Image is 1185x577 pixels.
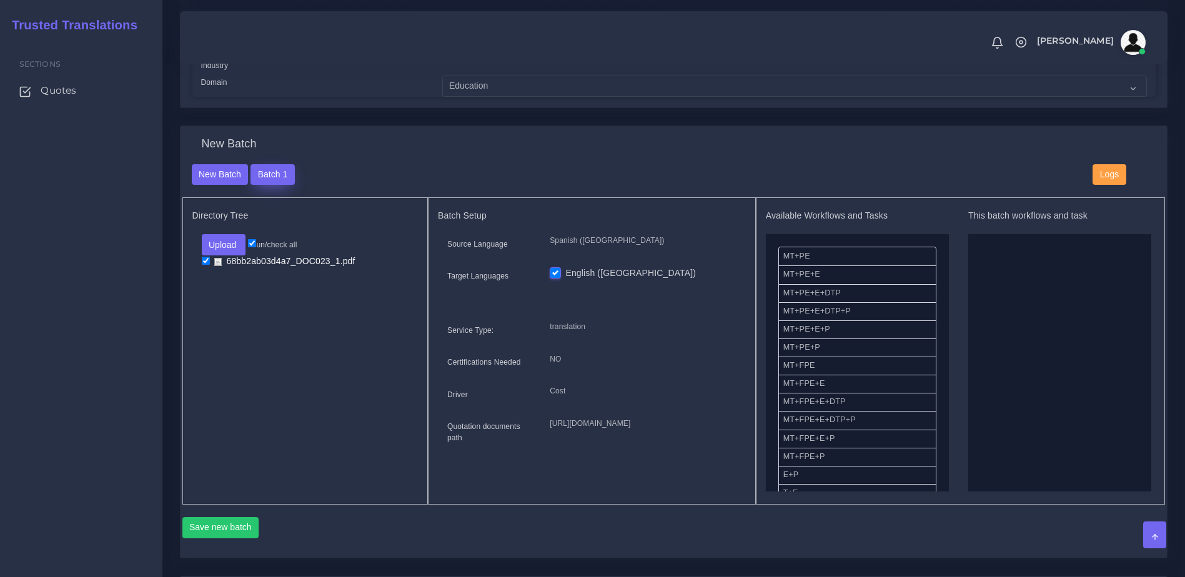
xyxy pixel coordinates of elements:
[778,393,936,412] li: MT+FPE+E+DTP
[9,77,153,104] a: Quotes
[778,357,936,375] li: MT+FPE
[447,389,468,400] label: Driver
[778,320,936,339] li: MT+PE+E+P
[447,421,531,443] label: Quotation documents path
[1100,169,1119,179] span: Logs
[778,466,936,485] li: E+P
[550,320,736,333] p: translation
[201,77,227,88] label: Domain
[968,210,1151,221] h5: This batch workflows and task
[778,302,936,321] li: MT+PE+E+DTP+P
[192,164,249,185] button: New Batch
[3,15,137,36] a: Trusted Translations
[182,517,259,538] button: Save new batch
[550,417,736,430] p: [URL][DOMAIN_NAME]
[192,169,249,179] a: New Batch
[248,239,256,247] input: un/check all
[250,164,294,185] button: Batch 1
[250,169,294,179] a: Batch 1
[3,17,137,32] h2: Trusted Translations
[201,60,229,71] label: Industry
[1037,36,1114,45] span: [PERSON_NAME]
[447,239,508,250] label: Source Language
[778,484,936,503] li: T+E
[1031,30,1150,55] a: [PERSON_NAME]avatar
[550,353,736,366] p: NO
[19,59,61,69] span: Sections
[201,137,256,151] h4: New Batch
[550,385,736,398] p: Cost
[778,448,936,466] li: MT+FPE+P
[778,338,936,357] li: MT+PE+P
[550,234,736,247] p: Spanish ([GEOGRAPHIC_DATA])
[41,84,76,97] span: Quotes
[202,234,246,255] button: Upload
[778,375,936,393] li: MT+FPE+E
[778,265,936,284] li: MT+PE+E
[210,255,360,267] a: 68bb2ab03d4a7_DOC023_1.pdf
[248,239,297,250] label: un/check all
[766,210,949,221] h5: Available Workflows and Tasks
[192,210,419,221] h5: Directory Tree
[778,247,936,266] li: MT+PE
[565,267,696,280] label: English ([GEOGRAPHIC_DATA])
[1121,30,1146,55] img: avatar
[778,430,936,448] li: MT+FPE+E+P
[438,210,746,221] h5: Batch Setup
[1093,164,1126,185] button: Logs
[447,270,508,282] label: Target Languages
[447,357,521,368] label: Certifications Needed
[778,411,936,430] li: MT+FPE+E+DTP+P
[778,284,936,303] li: MT+PE+E+DTP
[447,325,493,336] label: Service Type:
